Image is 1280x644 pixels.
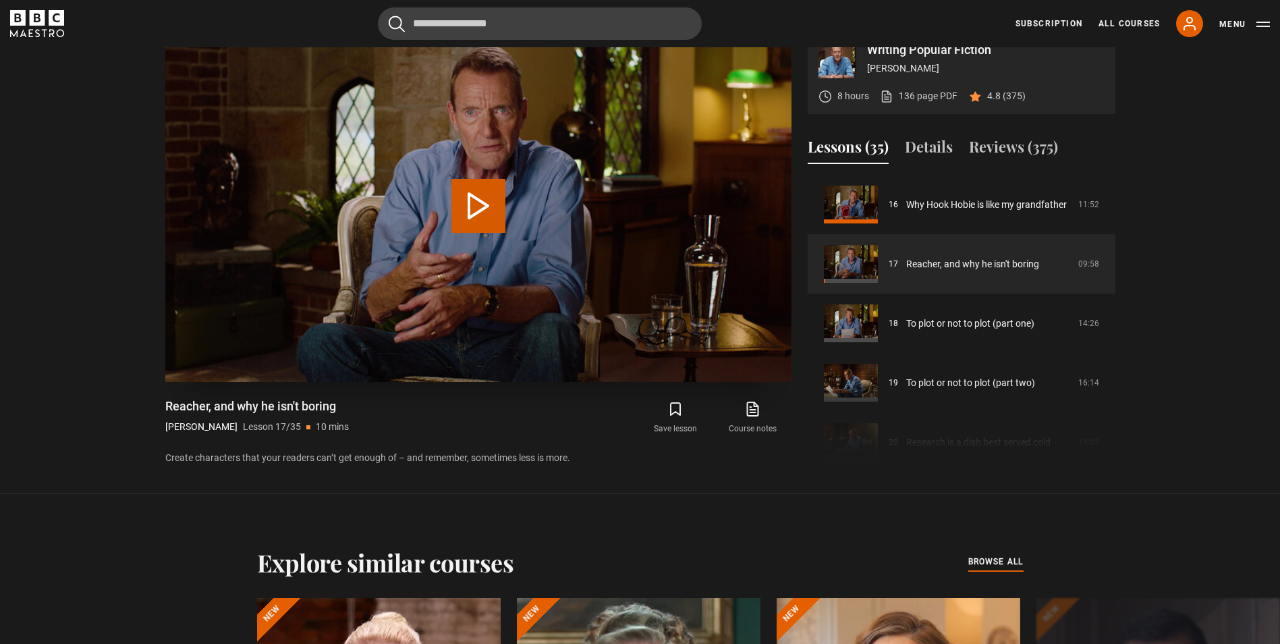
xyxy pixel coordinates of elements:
[389,16,405,32] button: Submit the search query
[968,555,1024,570] a: browse all
[867,44,1105,56] p: Writing Popular Fiction
[165,30,791,382] video-js: Video Player
[1219,18,1270,31] button: Toggle navigation
[1098,18,1160,30] a: All Courses
[905,136,953,164] button: Details
[257,548,514,576] h2: Explore similar courses
[316,420,349,434] p: 10 mins
[378,7,702,40] input: Search
[1015,18,1082,30] a: Subscription
[906,257,1039,271] a: Reacher, and why he isn't boring
[837,89,869,103] p: 8 hours
[969,136,1058,164] button: Reviews (375)
[165,451,791,465] p: Create characters that your readers can’t get enough of – and remember, sometimes less is more.
[987,89,1026,103] p: 4.8 (375)
[906,376,1035,390] a: To plot or not to plot (part two)
[968,555,1024,568] span: browse all
[808,136,889,164] button: Lessons (35)
[906,198,1067,212] a: Why Hook Hobie is like my grandfather
[880,89,957,103] a: 136 page PDF
[165,398,349,414] h1: Reacher, and why he isn't boring
[867,61,1105,76] p: [PERSON_NAME]
[243,420,301,434] p: Lesson 17/35
[165,420,238,434] p: [PERSON_NAME]
[637,398,714,437] button: Save lesson
[10,10,64,37] svg: BBC Maestro
[906,317,1034,331] a: To plot or not to plot (part one)
[451,179,505,233] button: Play Lesson Reacher, and why he isn't boring
[714,398,791,437] a: Course notes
